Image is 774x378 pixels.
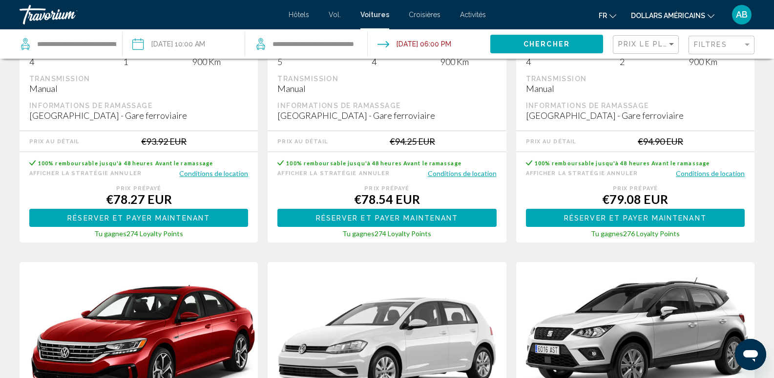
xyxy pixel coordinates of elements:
div: Prix ​​prépayé [277,185,496,192]
div: Prix au détail [29,138,80,145]
div: Manual [29,83,248,94]
span: sauvegarder [416,279,471,289]
button: Réserver et payer maintenant [29,209,248,227]
button: Changer de devise [631,8,714,22]
font: dollars américains [631,12,705,20]
button: Conditions de location [676,169,745,178]
div: Informations de ramassage [29,101,248,110]
span: sauvegarder [167,279,223,289]
span: Chercher [523,41,570,48]
div: Manual [277,83,496,94]
font: fr [599,12,607,20]
div: 900 Km [192,56,248,67]
div: €79.08 EUR [526,192,745,206]
span: sauvegarder [664,279,719,289]
span: Filtres [694,41,727,48]
a: Activités [460,11,486,19]
button: Chercher [490,35,603,53]
div: 5 [277,56,323,67]
button: Afficher la stratégie Annuler [526,169,638,178]
div: €94.25 EUR [390,136,435,147]
button: Réserver et payer maintenant [277,209,496,227]
span: Tu gagnes [94,229,126,238]
mat-select: Sort by [618,41,676,49]
a: Hôtels [289,11,309,19]
div: 4 [29,56,75,67]
div: 2 [620,56,641,67]
iframe: Bouton de lancement de la fenêtre de messagerie [735,339,766,370]
button: Changer de langue [599,8,616,22]
div: 900 Km [440,56,496,67]
a: Vol. [329,11,341,19]
span: 100% remboursable jusqu'à 48 heures Avant le ramassage [535,160,710,166]
span: 274 Loyalty Points [375,229,431,238]
div: Manual [526,83,745,94]
div: Prix au détail [526,138,576,145]
div: 1 [123,56,144,67]
button: Filter [689,35,754,55]
span: 274 Loyalty Points [126,229,183,238]
span: Tu gagnes [591,229,623,238]
div: Prix ​​prépayé [29,185,248,192]
div: Informations de ramassage [526,101,745,110]
div: 900 Km [689,56,745,67]
span: Réserver et payer maintenant [67,214,210,222]
button: Pickup date: Sep 12, 2025 10:00 AM [132,29,205,59]
a: Travorium [20,5,279,24]
div: Transmission [29,74,248,83]
div: €78.27 EUR [29,192,248,206]
button: Conditions de location [179,169,248,178]
div: Transmission [277,74,496,83]
a: Réserver et payer maintenant [29,211,248,222]
div: 4 [526,56,572,67]
div: [GEOGRAPHIC_DATA] - Gare ferroviaire [526,110,745,121]
span: Prix ​​le plus bas [618,40,694,48]
a: Croisières [409,11,440,19]
button: Conditions de location [428,169,497,178]
span: Tu gagnes [342,229,375,238]
div: Prix au détail [277,138,328,145]
div: [GEOGRAPHIC_DATA] - Gare ferroviaire [29,110,248,121]
a: Voitures [360,11,389,19]
span: 276 Loyalty Points [623,229,680,238]
a: Réserver et payer maintenant [526,211,745,222]
div: Informations de ramassage [277,101,496,110]
button: Afficher la stratégie Annuler [277,169,390,178]
div: €78.54 EUR [277,192,496,206]
font: AB [736,9,748,20]
span: 100% remboursable jusqu'à 48 heures Avant le ramassage [286,160,461,166]
button: Afficher la stratégie Annuler [29,169,142,178]
div: €93.92 EUR [141,136,187,147]
button: Menu utilisateur [729,4,754,25]
span: Réserver et payer maintenant [316,214,459,222]
button: Drop-off date: Sep 14, 2025 06:00 PM [377,29,451,59]
div: [GEOGRAPHIC_DATA] - Gare ferroviaire [277,110,496,121]
span: Réserver et payer maintenant [564,214,707,222]
span: 100% remboursable jusqu'à 48 heures Avant le ramassage [38,160,213,166]
div: Transmission [526,74,745,83]
div: Prix ​​prépayé [526,185,745,192]
div: 4 [372,56,393,67]
a: Réserver et payer maintenant [277,211,496,222]
button: Réserver et payer maintenant [526,209,745,227]
div: €94.90 EUR [638,136,683,147]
